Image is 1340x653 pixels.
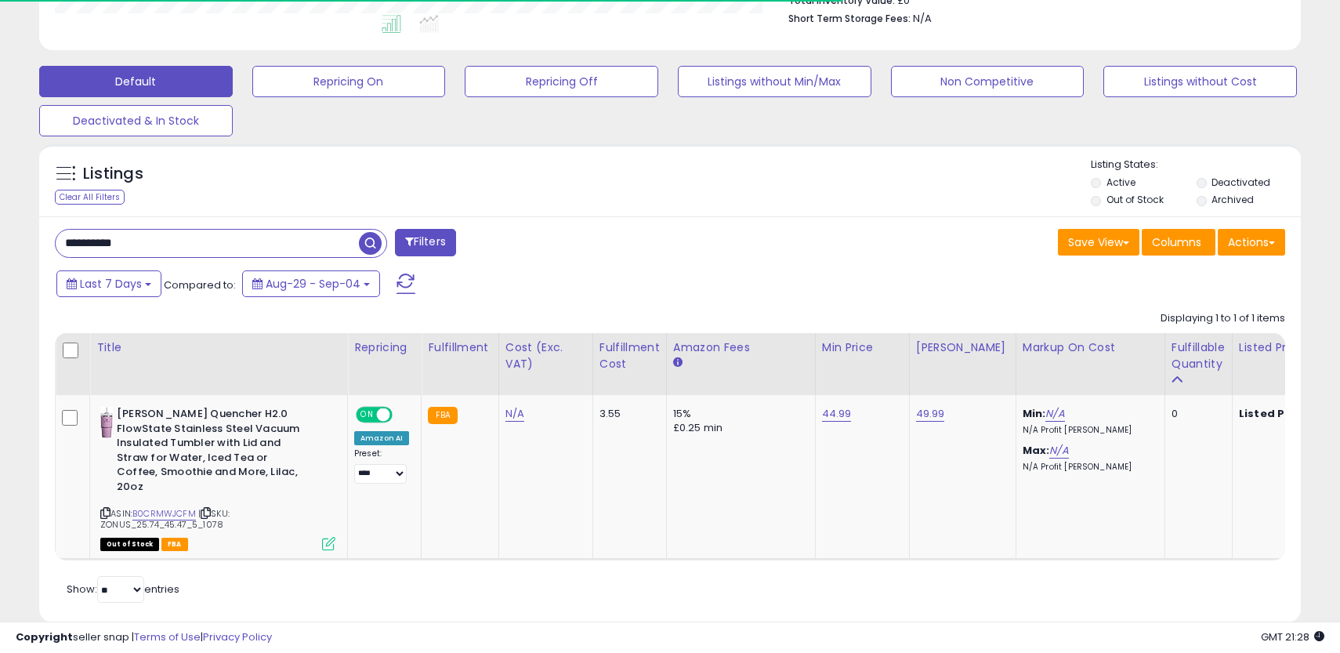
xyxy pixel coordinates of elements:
[161,538,188,551] span: FBA
[252,66,446,97] button: Repricing On
[55,190,125,205] div: Clear All Filters
[822,406,852,422] a: 44.99
[395,229,456,256] button: Filters
[678,66,871,97] button: Listings without Min/Max
[1106,193,1164,206] label: Out of Stock
[1049,443,1068,459] a: N/A
[673,339,809,356] div: Amazon Fees
[67,582,179,597] span: Show: entries
[83,163,143,185] h5: Listings
[1211,193,1254,206] label: Archived
[96,339,341,356] div: Title
[134,629,201,644] a: Terms of Use
[1016,333,1164,395] th: The percentage added to the cost of goods (COGS) that forms the calculator for Min & Max prices.
[599,407,654,421] div: 3.55
[1239,406,1310,421] b: Listed Price:
[428,407,457,424] small: FBA
[1023,425,1153,436] p: N/A Profit [PERSON_NAME]
[1142,229,1215,256] button: Columns
[891,66,1085,97] button: Non Competitive
[505,406,524,422] a: N/A
[56,270,161,297] button: Last 7 Days
[916,339,1009,356] div: [PERSON_NAME]
[100,507,230,531] span: | SKU: ZONUS_25.74_45.47_5_1078
[1045,406,1064,422] a: N/A
[100,538,159,551] span: All listings that are currently out of stock and unavailable for purchase on Amazon
[16,629,73,644] strong: Copyright
[1023,406,1046,421] b: Min:
[357,408,377,422] span: ON
[80,276,142,292] span: Last 7 Days
[242,270,380,297] button: Aug-29 - Sep-04
[599,339,660,372] div: Fulfillment Cost
[913,11,932,26] span: N/A
[39,105,233,136] button: Deactivated & In Stock
[117,407,307,498] b: [PERSON_NAME] Quencher H2.0 FlowState Stainless Steel Vacuum Insulated Tumbler with Lid and Straw...
[354,339,415,356] div: Repricing
[673,407,803,421] div: 15%
[1152,234,1201,250] span: Columns
[465,66,658,97] button: Repricing Off
[390,408,415,422] span: OFF
[1106,176,1135,189] label: Active
[354,431,409,445] div: Amazon AI
[916,406,945,422] a: 49.99
[1023,339,1158,356] div: Markup on Cost
[788,12,911,25] b: Short Term Storage Fees:
[1103,66,1297,97] button: Listings without Cost
[428,339,491,356] div: Fulfillment
[1172,407,1220,421] div: 0
[16,630,272,645] div: seller snap | |
[1023,462,1153,473] p: N/A Profit [PERSON_NAME]
[39,66,233,97] button: Default
[354,448,409,484] div: Preset:
[1172,339,1226,372] div: Fulfillable Quantity
[100,407,335,549] div: ASIN:
[132,507,196,521] a: B0CRMWJCFM
[673,421,803,435] div: £0.25 min
[1218,229,1285,256] button: Actions
[1261,629,1324,644] span: 2025-09-12 21:28 GMT
[266,276,360,292] span: Aug-29 - Sep-04
[505,339,586,372] div: Cost (Exc. VAT)
[1058,229,1139,256] button: Save View
[673,356,683,370] small: Amazon Fees.
[164,278,236,292] span: Compared to:
[1211,176,1270,189] label: Deactivated
[822,339,903,356] div: Min Price
[203,629,272,644] a: Privacy Policy
[1091,158,1300,172] p: Listing States:
[100,407,113,438] img: 31eZ+2zKQ6L._SL40_.jpg
[1161,311,1285,326] div: Displaying 1 to 1 of 1 items
[1023,443,1050,458] b: Max:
